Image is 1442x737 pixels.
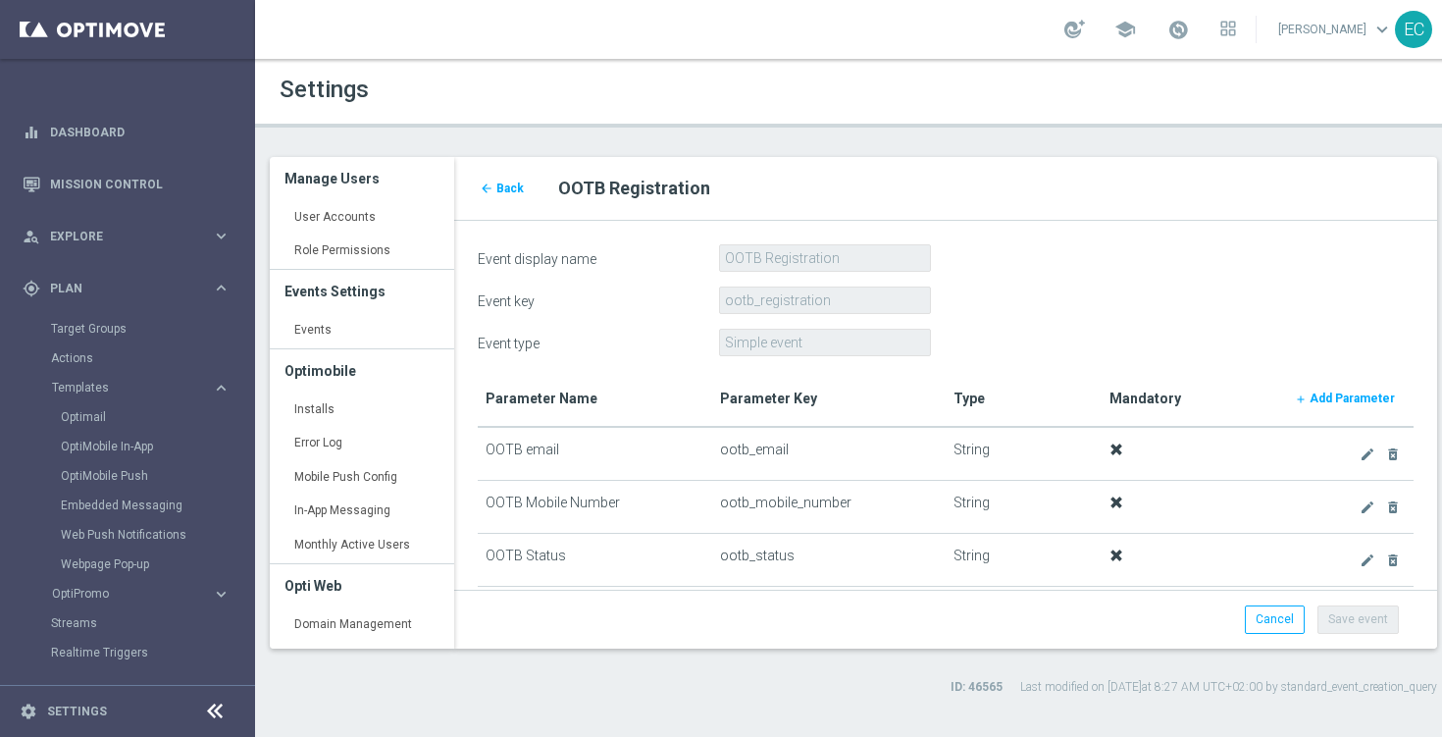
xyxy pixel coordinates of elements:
i: keyboard_arrow_right [212,379,231,397]
a: Error Log [270,426,454,461]
span: Templates [52,382,192,394]
a: Webpage Pop-up [61,556,204,572]
th: Type [946,371,1102,427]
h2: OOTB Registration [558,177,1414,200]
a: Web Push Notifications [61,527,204,543]
i: arrow_back [480,182,493,195]
button: Mission Control [22,177,232,192]
a: Streams [51,615,204,631]
span: OptiPromo [52,588,192,600]
span: Back [496,182,524,195]
i: keyboard_arrow_right [212,684,231,703]
div: Realtime Triggers [51,638,253,667]
a: Dashboard [50,106,231,158]
h3: Events Settings [284,270,439,313]
button: gps_fixed Plan keyboard_arrow_right [22,281,232,296]
th: Parameter Name [478,371,711,427]
i: create [1360,500,1375,515]
i: gps_fixed [23,280,40,297]
td: String [946,427,1102,480]
button: person_search Explore keyboard_arrow_right [22,229,232,244]
i: create [1360,553,1375,568]
h3: Optimobile [284,349,439,393]
td: ootb_registration_source [712,586,946,639]
a: Installs [270,393,454,428]
div: Target Groups [51,314,253,343]
h3: Manage Users [284,157,439,200]
i: delete_forever [1385,500,1401,515]
button: Save event [1317,605,1399,633]
div: OptiPromo [51,579,253,608]
label: Event display name [463,244,704,268]
a: Role Permissions [270,234,454,269]
a: [PERSON_NAME]keyboard_arrow_down [1276,15,1395,44]
a: Embedded Messaging [61,498,204,513]
div: Templates keyboard_arrow_right [51,380,232,395]
th: Mandatory [1102,371,1258,427]
div: Embedded Messaging [61,491,253,520]
label: ID: 46565 [951,679,1003,696]
div: OptiPromo [52,588,212,600]
td: ootb_email [712,427,946,480]
span: Plan [50,283,212,294]
div: Optimail [61,402,253,432]
i: delete_forever [1385,553,1401,568]
td: String [946,481,1102,534]
a: User Accounts [270,200,454,236]
label: Event type [463,329,704,352]
i: settings [20,703,37,720]
td: ootb_status [712,533,946,586]
a: Settings [47,706,107,717]
div: Dashboard [23,106,231,158]
a: Monthly Active Users [270,528,454,563]
input: New event name [719,244,931,272]
span: Explore [50,231,212,242]
a: Domain Management [270,607,454,643]
a: Target Groups [51,321,204,337]
a: Cancel [1245,605,1305,633]
div: Actions [51,343,253,373]
a: OptiMobile In-App [61,439,204,454]
div: Explore [23,228,212,245]
div: Streams [51,608,253,638]
a: Web Inbox [270,641,454,676]
i: create [1360,447,1375,462]
label: Last modified on [DATE] at 8:27 AM UTC+02:00 by standard_event_creation_query [1020,679,1437,696]
i: add [1295,394,1307,405]
i: delete_forever [1385,447,1401,462]
i: keyboard_arrow_right [212,279,231,297]
div: Web Push Notifications [61,520,253,550]
th: Parameter Key [712,371,946,427]
h3: Opti Web [284,564,439,607]
a: Events [270,313,454,348]
i: keyboard_arrow_right [212,227,231,245]
div: Plan [23,280,212,297]
button: OptiPromo keyboard_arrow_right [51,586,232,602]
a: OptiMobile Push [61,468,204,484]
div: Templates [52,382,212,394]
td: OOTB Mobile Number [478,481,711,534]
a: Mobile Push Config [270,460,454,496]
div: OptiMobile Push [61,461,253,491]
a: In-App Messaging [270,494,454,529]
button: equalizer Dashboard [22,125,232,140]
span: school [1114,19,1136,40]
td: OOTB email [478,427,711,480]
div: OptiMobile In-App [61,432,253,461]
a: Actions [51,350,204,366]
h1: Settings [280,76,839,104]
label: Event key [463,287,704,310]
i: equalizer [23,124,40,141]
td: String [946,586,1102,639]
td: OOTB Registration Source [478,586,711,639]
div: Webpage Pop-up [61,550,253,579]
i: person_search [23,228,40,245]
div: Mission Control [23,158,231,210]
td: ootb_mobile_number [712,481,946,534]
div: EC [1395,11,1432,48]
